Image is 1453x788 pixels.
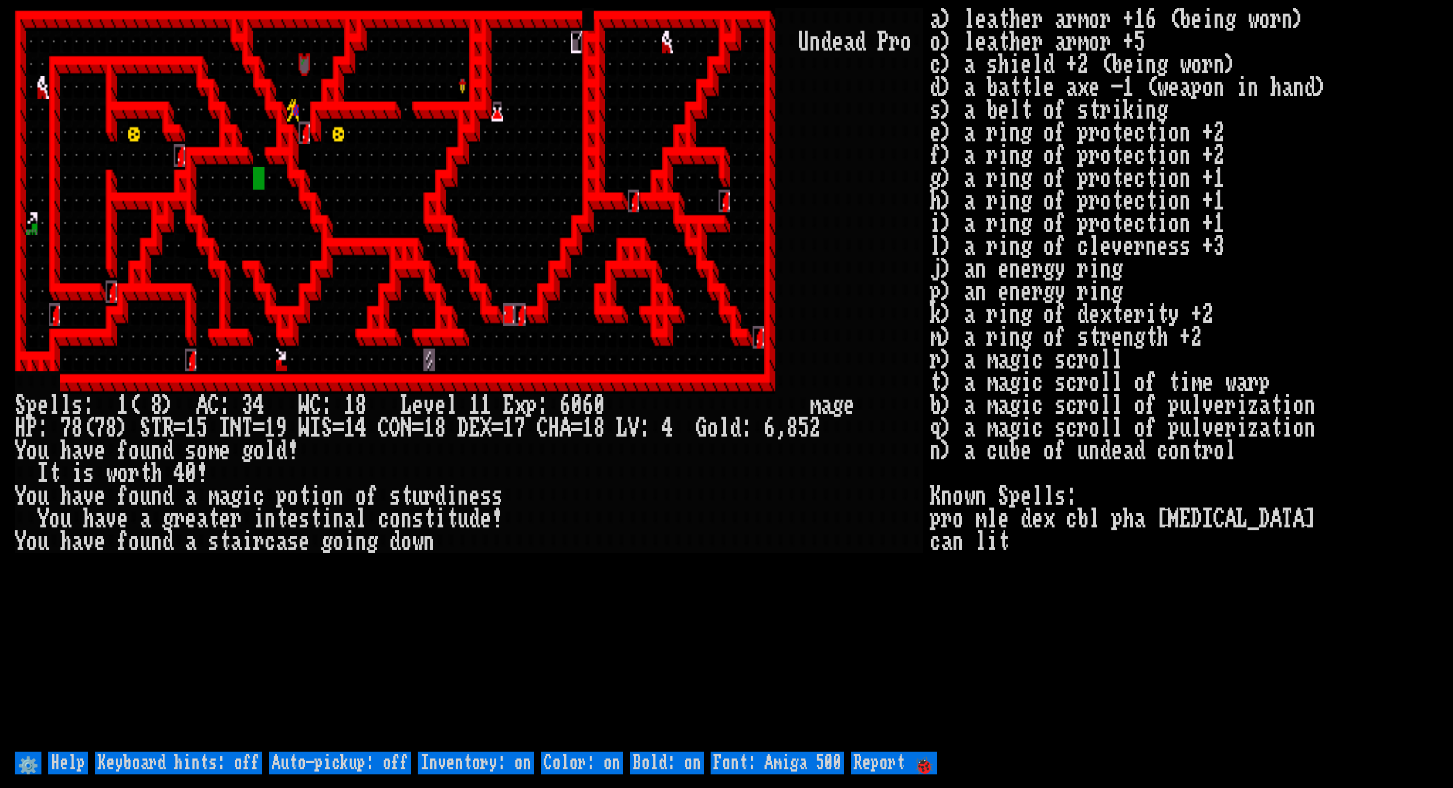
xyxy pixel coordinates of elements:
div: g [162,508,174,530]
stats: a) leather armor +16 (being worn) o) leather armor +5 c) a shield +2 (being worn) d) a battle axe... [930,8,1438,749]
div: v [423,394,435,417]
div: n [333,508,344,530]
div: r [423,485,435,508]
div: t [276,508,287,530]
div: C [537,417,548,439]
div: T [151,417,162,439]
input: Bold: on [630,752,704,774]
div: 1 [480,394,492,417]
div: t [310,508,321,530]
div: 8 [435,417,446,439]
div: n [264,508,276,530]
div: S [321,417,333,439]
div: d [855,31,866,53]
div: d [389,530,401,553]
div: Y [15,439,26,462]
input: Color: on [541,752,623,774]
div: o [287,485,299,508]
div: u [60,508,72,530]
div: i [310,485,321,508]
div: ( [83,417,94,439]
div: o [355,485,367,508]
div: o [26,530,37,553]
div: L [616,417,628,439]
div: f [117,530,128,553]
div: g [230,485,242,508]
div: r [230,508,242,530]
div: a [196,508,208,530]
div: a [140,508,151,530]
div: n [151,530,162,553]
div: s [299,508,310,530]
div: 4 [662,417,673,439]
div: h [83,508,94,530]
div: i [242,530,253,553]
div: e [299,530,310,553]
div: A [196,394,208,417]
div: Y [15,485,26,508]
div: 7 [94,417,106,439]
div: l [264,439,276,462]
div: n [401,508,412,530]
div: : [83,394,94,417]
div: W [299,417,310,439]
div: i [242,485,253,508]
div: 4 [174,462,185,485]
div: o [253,439,264,462]
div: i [321,508,333,530]
div: o [900,31,912,53]
div: u [37,530,49,553]
div: S [15,394,26,417]
div: = [571,417,582,439]
div: o [128,530,140,553]
div: 5 [798,417,809,439]
div: h [60,485,72,508]
input: Inventory: on [418,752,534,774]
div: a [72,439,83,462]
div: C [378,417,389,439]
div: Y [15,530,26,553]
div: t [49,462,60,485]
div: : [37,417,49,439]
div: 6 [582,394,594,417]
div: = [492,417,503,439]
div: a [185,530,196,553]
div: c [378,508,389,530]
div: f [367,485,378,508]
div: L [401,394,412,417]
div: o [321,485,333,508]
div: ) [117,417,128,439]
div: p [526,394,537,417]
div: s [492,485,503,508]
div: e [843,394,855,417]
div: n [355,530,367,553]
div: x [514,394,526,417]
div: 9 [276,417,287,439]
input: Report 🐞 [851,752,937,774]
div: o [49,508,60,530]
div: 8 [355,394,367,417]
div: V [628,417,639,439]
div: n [423,530,435,553]
div: m [208,485,219,508]
div: 1 [582,417,594,439]
div: a [230,530,242,553]
div: i [72,462,83,485]
div: 0 [185,462,196,485]
div: o [401,530,412,553]
div: : [321,394,333,417]
div: l [719,417,730,439]
input: ⚙️ [15,752,41,774]
div: a [219,485,230,508]
input: Auto-pickup: off [269,752,411,774]
div: u [37,439,49,462]
div: s [72,394,83,417]
div: l [60,394,72,417]
div: c [253,485,264,508]
div: g [321,530,333,553]
div: s [412,508,423,530]
div: v [83,530,94,553]
div: 6 [764,417,775,439]
div: E [469,417,480,439]
input: Keyboard hints: off [95,752,262,774]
